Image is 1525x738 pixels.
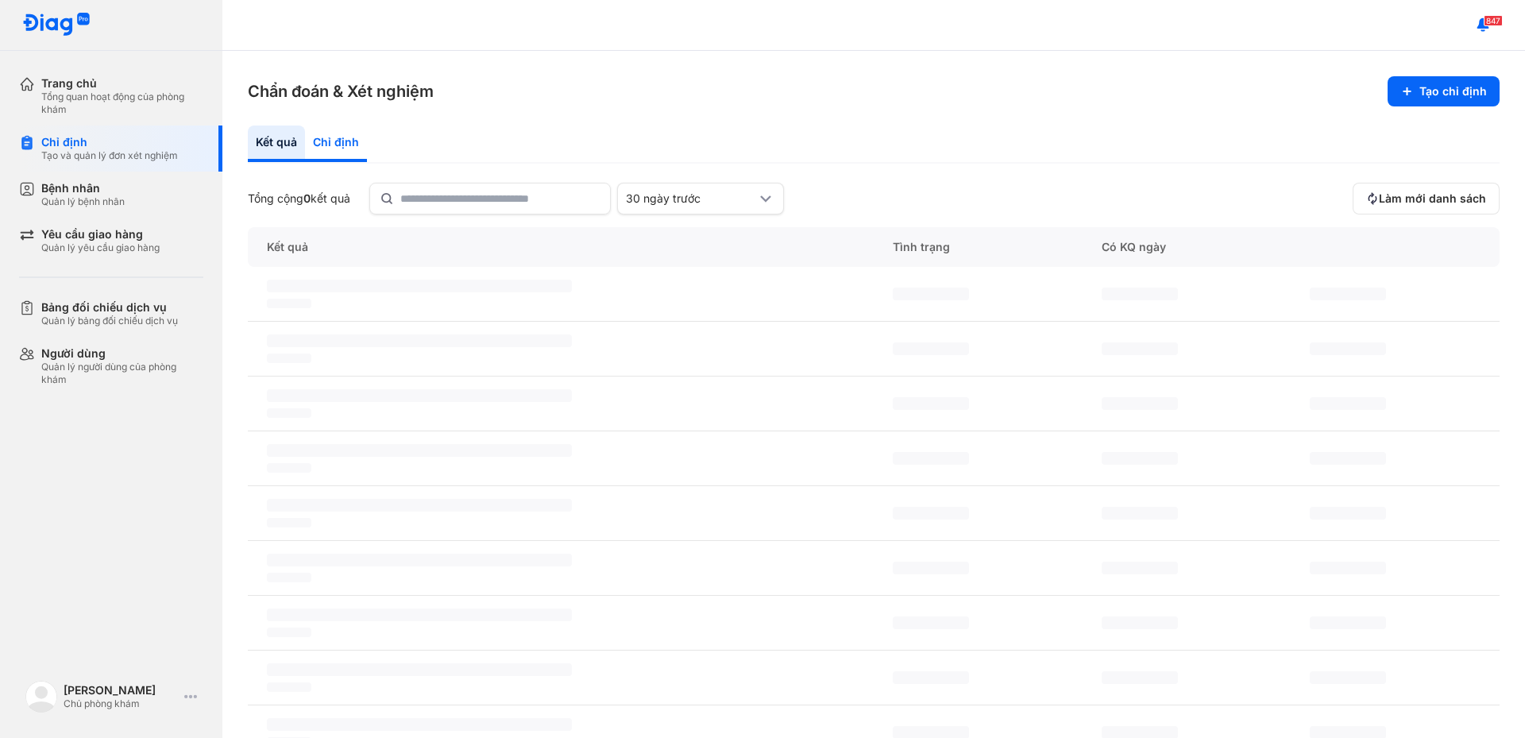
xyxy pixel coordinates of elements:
div: Có KQ ngày [1083,227,1291,267]
div: Yêu cầu giao hàng [41,227,160,241]
span: ‌ [267,280,572,292]
span: ‌ [1102,507,1178,520]
button: Làm mới danh sách [1353,183,1500,214]
span: ‌ [1310,671,1386,684]
span: Làm mới danh sách [1379,191,1486,206]
span: ‌ [1102,452,1178,465]
span: ‌ [893,397,969,410]
span: ‌ [893,507,969,520]
div: Kết quả [248,227,874,267]
h3: Chẩn đoán & Xét nghiệm [248,80,434,102]
div: Chủ phòng khám [64,697,178,710]
div: Quản lý bảng đối chiếu dịch vụ [41,315,178,327]
button: Tạo chỉ định [1388,76,1500,106]
span: ‌ [1310,342,1386,355]
span: ‌ [893,671,969,684]
span: ‌ [267,389,572,402]
span: ‌ [1310,562,1386,574]
div: 30 ngày trước [626,191,756,206]
div: Tình trạng [874,227,1083,267]
span: ‌ [267,518,311,527]
div: Chỉ định [41,135,178,149]
div: Quản lý người dùng của phòng khám [41,361,203,386]
div: [PERSON_NAME] [64,683,178,697]
div: Quản lý yêu cầu giao hàng [41,241,160,254]
div: Kết quả [248,126,305,162]
span: ‌ [267,718,572,731]
div: Bảng đối chiếu dịch vụ [41,300,178,315]
div: Tổng cộng kết quả [248,191,350,206]
span: ‌ [267,444,572,457]
div: Trang chủ [41,76,203,91]
img: logo [25,681,57,713]
span: ‌ [267,463,311,473]
span: 0 [303,191,311,205]
span: ‌ [1102,562,1178,574]
span: ‌ [893,616,969,629]
span: ‌ [267,663,572,676]
span: ‌ [1102,342,1178,355]
span: ‌ [1310,507,1386,520]
span: ‌ [267,299,311,308]
span: ‌ [267,628,311,637]
span: ‌ [267,682,311,692]
span: ‌ [893,342,969,355]
span: ‌ [267,354,311,363]
span: 847 [1484,15,1503,26]
span: ‌ [267,573,311,582]
span: ‌ [1102,671,1178,684]
span: ‌ [267,499,572,512]
div: Tổng quan hoạt động của phòng khám [41,91,203,116]
span: ‌ [267,408,311,418]
span: ‌ [1310,288,1386,300]
span: ‌ [1102,616,1178,629]
div: Người dùng [41,346,203,361]
span: ‌ [267,334,572,347]
span: ‌ [267,609,572,621]
span: ‌ [893,288,969,300]
span: ‌ [1102,288,1178,300]
span: ‌ [267,554,572,566]
span: ‌ [1310,616,1386,629]
div: Quản lý bệnh nhân [41,195,125,208]
span: ‌ [1102,397,1178,410]
span: ‌ [893,562,969,574]
span: ‌ [1310,397,1386,410]
div: Bệnh nhân [41,181,125,195]
img: logo [22,13,91,37]
div: Tạo và quản lý đơn xét nghiệm [41,149,178,162]
div: Chỉ định [305,126,367,162]
span: ‌ [1310,452,1386,465]
span: ‌ [893,452,969,465]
